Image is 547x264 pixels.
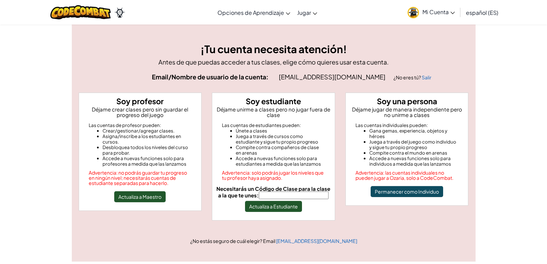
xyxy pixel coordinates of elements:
strong: Soy una persona [377,96,437,106]
strong: Soy profesor [116,96,164,106]
li: Crear/gestionar/agregar clases. [102,128,192,134]
div: Las cuentas de estudiantes pueden: [222,123,325,128]
div: Advertencia: no podrás guardar tu progreso en ningún nivel; necesitarás cuentas de estudiante sep... [89,170,192,186]
li: Accede a nuevas funciones solo para individuos a medida que las lanzamos [369,156,459,167]
li: Asigna/inscribe a los estudiantes en cursos. [102,134,192,145]
img: Ozaria [114,7,125,18]
span: español (ES) [466,9,498,16]
a: Salir [422,74,431,80]
li: Compite contra compañeros de clase en arenas [236,145,325,156]
a: [EMAIL_ADDRESS][DOMAIN_NAME] [276,238,357,244]
span: Jugar [297,9,311,16]
button: Actualiza a Estudiante [245,201,302,212]
li: Accede a nuevas funciones solo para profesores a medida que las lanzamos [102,156,192,167]
span: Mi Cuenta [422,8,455,16]
span: Necesitarás un Código de Clase para la clase a la que te unes: [216,185,330,198]
strong: Soy estudiante [246,96,301,106]
a: Opciones de Aprendizaje [214,3,294,22]
span: [EMAIL_ADDRESS][DOMAIN_NAME] [279,73,387,81]
span: ¿No estás seguro de cuál elegir? Email [190,238,276,244]
div: Las cuentas individuales pueden: [355,123,459,128]
h3: ¡Tu cuenta necesita atención! [79,41,469,57]
a: Jugar [294,3,321,22]
a: Mi Cuenta [404,1,458,23]
li: Juega a través del juego como individuo y sigue tu propio progreso [369,139,459,150]
div: Las cuentas de profesor pueden: [89,123,192,128]
span: Opciones de Aprendizaje [217,9,284,16]
li: Accede a nuevas funciones solo para estudiantes a medida que las lanzamos [236,156,325,167]
li: Gana gemas, experiencia, objetos y héroes [369,128,459,139]
span: ¿No eres tú? [393,74,422,80]
img: avatar [408,7,419,18]
input: Necesitarás un Código de Clase para la clase a la que te unes: [259,192,329,199]
p: Antes de que puedas acceder a tus clases, elige cómo quieres usar esta cuenta. [79,57,469,67]
li: Compite contra el mundo en arenas [369,150,459,156]
strong: Email/Nombre de usuario de la cuenta: [152,73,268,81]
li: Únete a clases [236,128,325,134]
li: Juega a través de cursos como estudiante y sigue tu propio progreso [236,134,325,145]
img: CodeCombat logo [50,5,111,19]
p: Déjame jugar de manera independiente pero no unirme a clases [349,107,466,118]
a: español (ES) [462,3,502,22]
div: Advertencia: solo podrás jugar los niveles que tu profesor haya asignado. [222,170,325,180]
p: Déjame unirme a clases pero no jugar fuera de clase [215,107,332,118]
button: Permanecer como Individuo [371,186,443,197]
div: Advertencia: las cuentas individuales no pueden jugar a Ozaria, solo a CodeCombat. [355,170,459,180]
p: Déjame crear clases pero sin guardar el progreso del juego [82,107,199,118]
button: Actualiza a Maestro [114,191,166,202]
li: Desbloquea todos los niveles del curso para probar. [102,145,192,156]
